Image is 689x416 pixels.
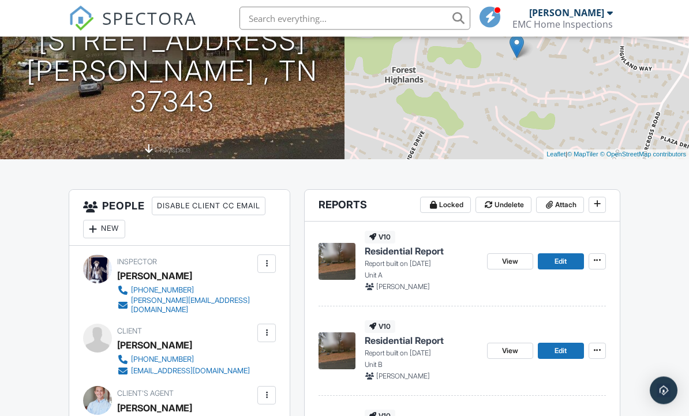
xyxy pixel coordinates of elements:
span: Client's Agent [117,389,174,398]
span: Inspector [117,258,157,267]
div: Disable Client CC Email [152,197,265,216]
div: [PHONE_NUMBER] [131,286,194,295]
div: [PHONE_NUMBER] [131,355,194,365]
div: New [83,220,125,239]
a: SPECTORA [69,16,197,40]
div: [PERSON_NAME][EMAIL_ADDRESS][DOMAIN_NAME] [131,297,254,315]
span: SPECTORA [102,6,197,30]
a: [EMAIL_ADDRESS][DOMAIN_NAME] [117,366,250,377]
img: The Best Home Inspection Software - Spectora [69,6,94,31]
input: Search everything... [239,7,470,30]
a: Leaflet [546,151,566,158]
div: Open Intercom Messenger [650,377,677,404]
span: Client [117,327,142,336]
a: [PHONE_NUMBER] [117,354,250,366]
div: | [544,150,689,160]
div: [EMAIL_ADDRESS][DOMAIN_NAME] [131,367,250,376]
h1: [STREET_ADDRESS] [PERSON_NAME] , TN 37343 [18,26,326,117]
div: [PERSON_NAME] [117,268,192,285]
a: [PERSON_NAME][EMAIL_ADDRESS][DOMAIN_NAME] [117,297,254,315]
a: © OpenStreetMap contributors [600,151,686,158]
a: © MapTiler [567,151,598,158]
h3: People [69,190,290,246]
a: [PHONE_NUMBER] [117,285,254,297]
span: crawlspace [155,146,190,155]
div: EMC Home Inspections [512,18,613,30]
div: [PERSON_NAME] [529,7,604,18]
div: [PERSON_NAME] [117,337,192,354]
